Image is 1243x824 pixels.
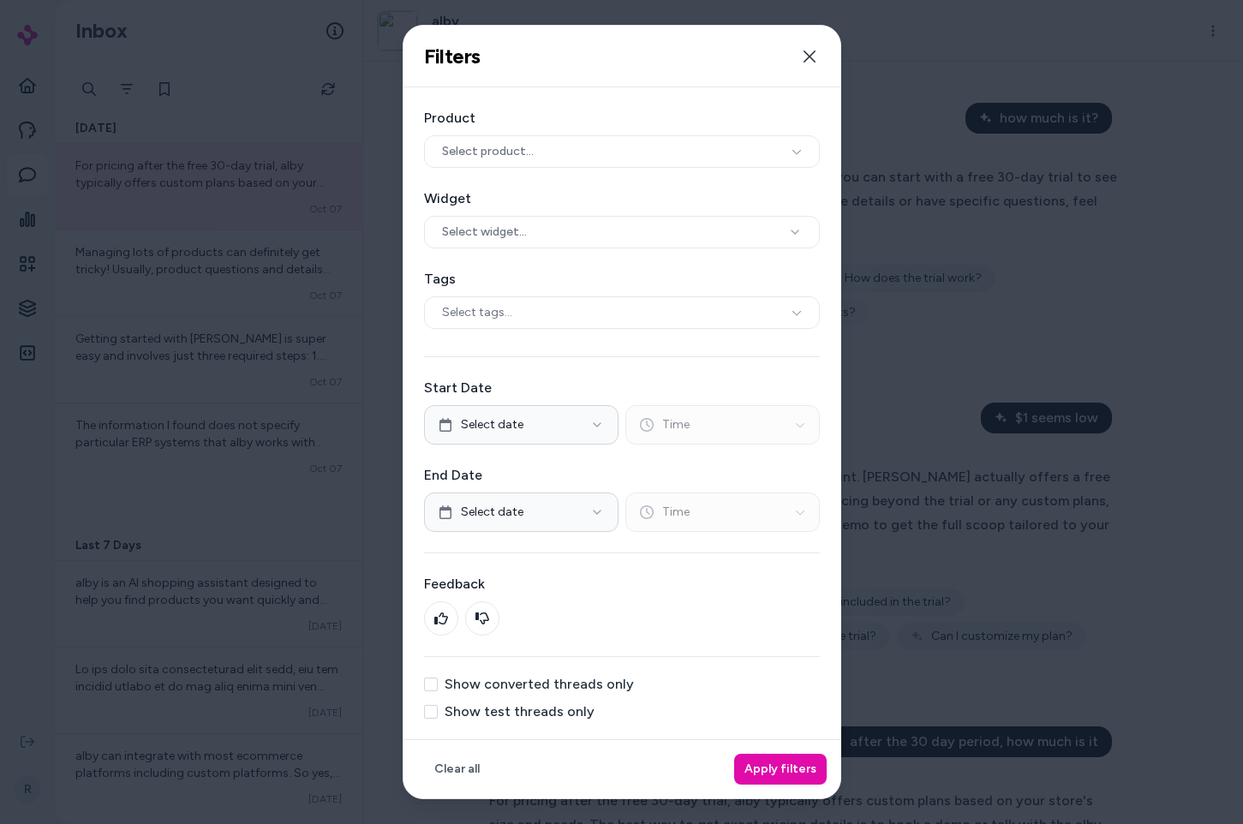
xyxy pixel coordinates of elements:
button: Apply filters [734,754,827,785]
span: Select date [461,416,523,433]
label: Widget [424,188,820,209]
label: End Date [424,465,820,486]
button: Select date [424,405,619,445]
label: Product [424,108,820,128]
span: Select date [461,504,523,521]
button: Clear all [424,754,490,785]
label: Start Date [424,378,820,398]
h2: Filters [424,44,481,69]
label: Show converted threads only [445,678,634,691]
label: Feedback [424,574,820,594]
button: Select date [424,493,619,532]
label: Tags [424,269,820,290]
label: Show test threads only [445,705,595,719]
span: Select tags... [442,304,512,321]
span: Select product... [442,143,534,160]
